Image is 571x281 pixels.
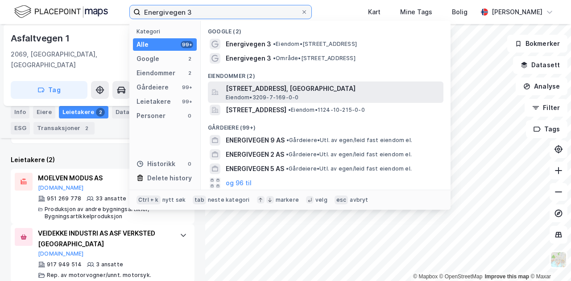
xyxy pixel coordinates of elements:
[201,65,451,81] div: Eiendommer (2)
[273,41,276,47] span: •
[137,39,149,50] div: Alle
[11,31,71,45] div: Asfaltvegen 1
[507,35,567,53] button: Bokmerker
[186,160,193,167] div: 0
[38,228,171,249] div: VEIDEKKE INDUSTRI AS ASF VERKSTED [GEOGRAPHIC_DATA]
[33,122,95,134] div: Transaksjoner
[137,195,161,204] div: Ctrl + k
[45,206,171,220] div: Produksjon av andre bygningsartikler, Bygningsartikkelproduksjon
[226,135,285,146] span: ENERGIVEGEN 9 AS
[286,165,412,172] span: Gårdeiere • Utl. av egen/leid fast eiendom el.
[181,84,193,91] div: 99+
[193,195,206,204] div: tab
[273,55,276,61] span: •
[526,238,571,281] iframe: Chat Widget
[112,106,145,118] div: Datasett
[11,155,194,165] div: Leietakere (2)
[181,98,193,105] div: 99+
[286,137,289,143] span: •
[286,165,289,172] span: •
[273,55,356,62] span: Område • [STREET_ADDRESS]
[162,196,186,204] div: nytt søk
[276,196,299,204] div: markere
[137,96,171,107] div: Leietakere
[47,195,81,202] div: 951 269 778
[47,272,151,279] div: Rep. av motorvogner/unnt. motorsyk.
[14,4,108,20] img: logo.f888ab2527a4732fd821a326f86c7f29.svg
[400,7,432,17] div: Mine Tags
[137,159,175,169] div: Historikk
[226,39,271,49] span: Energivegen 3
[226,178,252,188] button: og 96 til
[350,196,368,204] div: avbryt
[526,120,567,138] button: Tags
[96,108,105,117] div: 2
[226,163,284,174] span: ENERGIVEGEN 5 AS
[137,82,169,93] div: Gårdeiere
[137,68,175,78] div: Eiendommer
[452,7,468,17] div: Bolig
[137,53,159,64] div: Google
[288,106,365,114] span: Eiendom • 1124-10-215-0-0
[186,69,193,77] div: 2
[201,117,451,133] div: Gårdeiere (99+)
[137,28,197,35] div: Kategori
[47,261,82,268] div: 917 949 514
[38,184,84,191] button: [DOMAIN_NAME]
[11,106,29,118] div: Info
[226,94,298,101] span: Eiendom • 3209-7-169-0-0
[226,149,284,160] span: ENERGIVEGEN 2 AS
[226,83,440,94] span: [STREET_ADDRESS], [GEOGRAPHIC_DATA]
[315,196,327,204] div: velg
[11,49,150,70] div: 2069, [GEOGRAPHIC_DATA], [GEOGRAPHIC_DATA]
[82,124,91,133] div: 2
[226,53,271,64] span: Energivegen 3
[485,273,529,280] a: Improve this map
[335,195,348,204] div: esc
[11,122,30,134] div: ESG
[38,250,84,257] button: [DOMAIN_NAME]
[181,41,193,48] div: 99+
[38,173,171,183] div: MOELVEN MODUS AS
[11,81,87,99] button: Tag
[439,273,483,280] a: OpenStreetMap
[226,105,286,115] span: [STREET_ADDRESS]
[147,173,192,183] div: Delete history
[208,196,250,204] div: neste kategori
[513,56,567,74] button: Datasett
[286,151,289,158] span: •
[137,110,166,121] div: Personer
[95,195,126,202] div: 33 ansatte
[273,41,357,48] span: Eiendom • [STREET_ADDRESS]
[288,106,291,113] span: •
[186,112,193,119] div: 0
[413,273,438,280] a: Mapbox
[286,137,412,144] span: Gårdeiere • Utl. av egen/leid fast eiendom el.
[59,106,108,118] div: Leietakere
[33,106,55,118] div: Eiere
[201,21,451,37] div: Google (2)
[96,261,123,268] div: 3 ansatte
[516,77,567,95] button: Analyse
[141,5,301,19] input: Søk på adresse, matrikkel, gårdeiere, leietakere eller personer
[186,55,193,62] div: 2
[368,7,381,17] div: Kart
[525,99,567,117] button: Filter
[492,7,542,17] div: [PERSON_NAME]
[286,151,412,158] span: Gårdeiere • Utl. av egen/leid fast eiendom el.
